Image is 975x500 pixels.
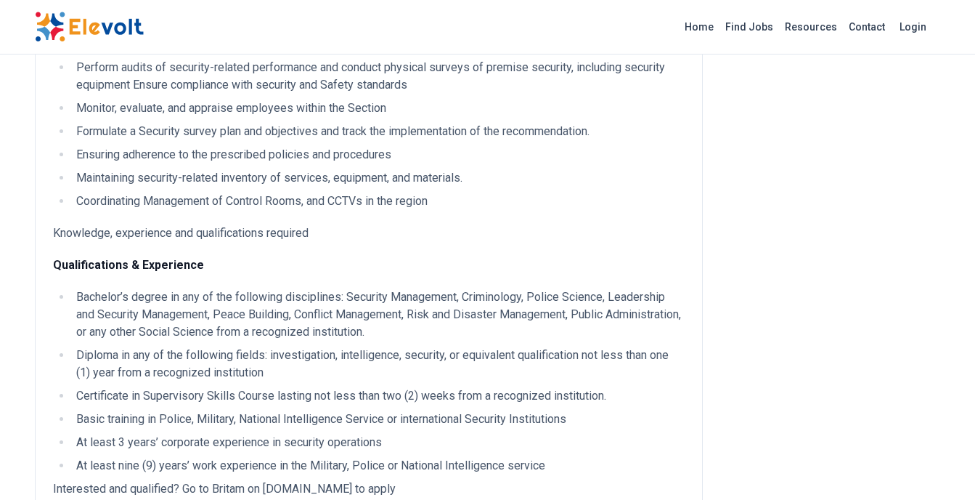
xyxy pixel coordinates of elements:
[72,123,685,140] li: Formulate a Security survey plan and objectives and track the implementation of the recommendation.
[779,15,843,39] a: Resources
[891,12,935,41] a: Login
[719,15,779,39] a: Find Jobs
[843,15,891,39] a: Contact
[72,59,685,94] li: Perform audits of security-related performance and conduct physical surveys of premise security, ...
[53,225,685,242] p: Knowledge, experience and qualifications required
[53,258,204,272] strong: Qualifications & Experience
[72,347,685,382] li: Diploma in any of the following fields: investigation, intelligence, security, or equivalent qual...
[72,411,685,428] li: Basic training in Police, Military, National Intelligence Service or international Security Insti...
[72,434,685,451] li: At least 3 years’ corporate experience in security operations
[72,146,685,164] li: Ensuring adherence to the prescribed policies and procedures
[53,480,685,498] p: Interested and qualified? Go to Britam on [DOMAIN_NAME] to apply
[72,193,685,210] li: Coordinating Management of Control Rooms, and CCTVs in the region
[72,457,685,475] li: At least nine (9) years’ work experience in the Military, Police or National Intelligence service
[72,387,685,405] li: Certificate in Supervisory Skills Course lasting not less than two (2) weeks from a recognized in...
[72,289,685,341] li: Bachelor’s degree in any of the following disciplines: Security Management, Criminology, Police S...
[72,100,685,117] li: Monitor, evaluate, and appraise employees within the Section
[679,15,719,39] a: Home
[72,169,685,187] li: Maintaining security-related inventory of services, equipment, and materials.
[726,3,941,439] iframe: Advertisement
[35,12,144,42] img: Elevolt
[902,430,975,500] iframe: Chat Widget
